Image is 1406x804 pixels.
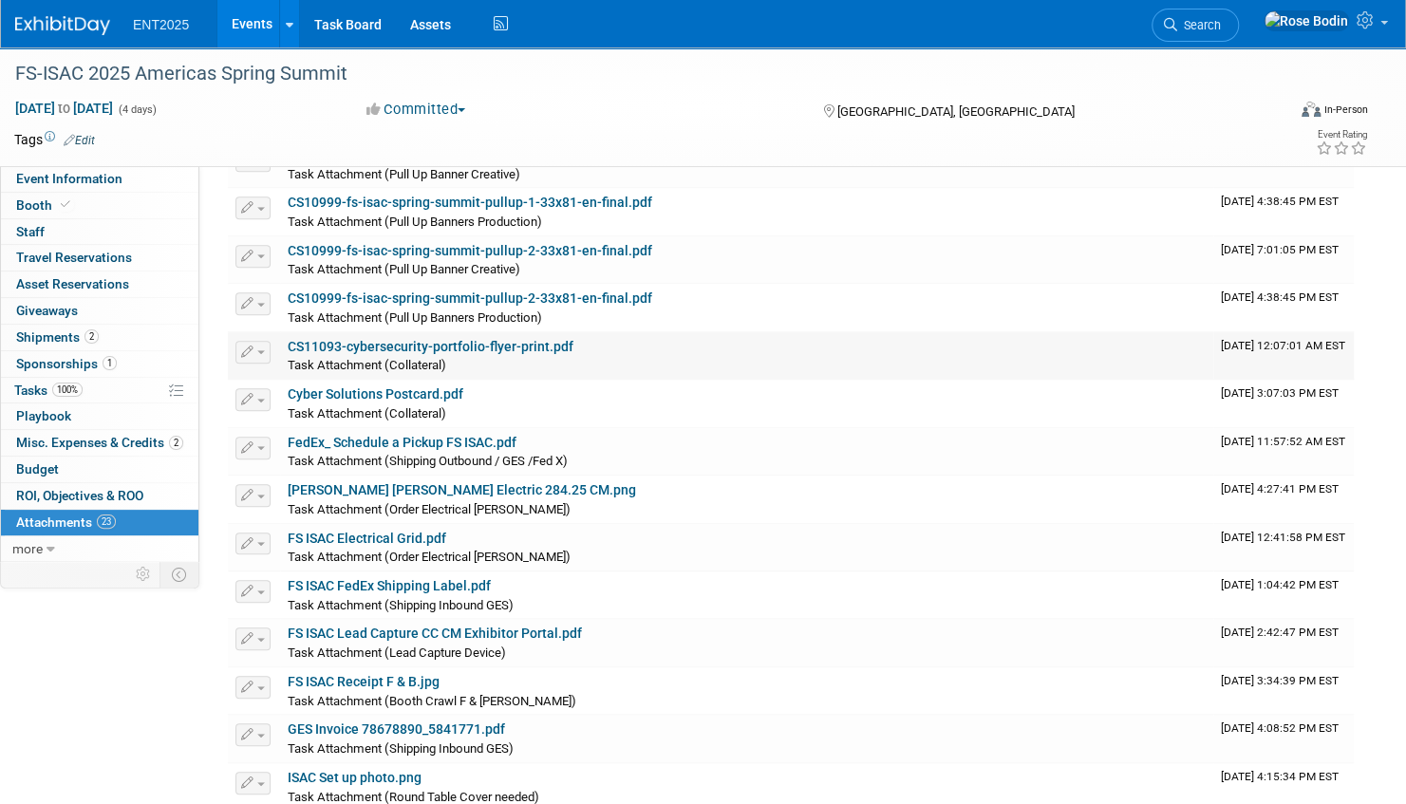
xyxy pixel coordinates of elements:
[1213,667,1354,715] td: Upload Timestamp
[1213,619,1354,666] td: Upload Timestamp
[288,531,446,546] a: FS ISAC Electrical Grid.pdf
[1264,10,1349,31] img: Rose Bodin
[1,219,198,245] a: Staff
[288,262,520,276] span: Task Attachment (Pull Up Banner Creative)
[1152,9,1239,42] a: Search
[133,17,189,32] span: ENT2025
[836,104,1074,119] span: [GEOGRAPHIC_DATA], [GEOGRAPHIC_DATA]
[1221,531,1345,544] span: Upload Timestamp
[288,694,576,708] span: Task Attachment (Booth Crawl F & [PERSON_NAME])
[288,721,505,737] a: GES Invoice 78678890_5841771.pdf
[1213,476,1354,523] td: Upload Timestamp
[1,378,198,403] a: Tasks100%
[1,351,198,377] a: Sponsorships1
[1213,380,1354,427] td: Upload Timestamp
[288,454,568,468] span: Task Attachment (Shipping Outbound / GES /Fed X)
[1166,99,1368,127] div: Event Format
[61,199,70,210] i: Booth reservation complete
[103,356,117,370] span: 1
[288,790,539,804] span: Task Attachment (Round Table Cover needed)
[84,329,99,344] span: 2
[16,276,129,291] span: Asset Reservations
[127,562,160,587] td: Personalize Event Tab Strip
[16,224,45,239] span: Staff
[288,243,652,258] a: CS10999-fs-isac-spring-summit-pullup-2-33x81-en-final.pdf
[1,536,198,562] a: more
[14,130,95,149] td: Tags
[1221,482,1339,495] span: Upload Timestamp
[16,435,183,450] span: Misc. Expenses & Credits
[1,193,198,218] a: Booth
[288,598,514,612] span: Task Attachment (Shipping Inbound GES)
[288,502,571,516] span: Task Attachment (Order Electrical [PERSON_NAME])
[1213,715,1354,762] td: Upload Timestamp
[1213,571,1354,619] td: Upload Timestamp
[1221,195,1339,208] span: Upload Timestamp
[16,408,71,423] span: Playbook
[1221,626,1339,639] span: Upload Timestamp
[1316,130,1367,140] div: Event Rating
[360,100,473,120] button: Committed
[288,626,582,641] a: FS ISAC Lead Capture CC CM Exhibitor Portal.pdf
[1221,721,1339,735] span: Upload Timestamp
[169,436,183,450] span: 2
[1,403,198,429] a: Playbook
[1221,770,1339,783] span: Upload Timestamp
[16,488,143,503] span: ROI, Objectives & ROO
[288,339,573,354] a: CS11093-cybersecurity-portfolio-flyer-print.pdf
[1221,435,1345,448] span: Upload Timestamp
[1,457,198,482] a: Budget
[1221,339,1345,352] span: Upload Timestamp
[1213,284,1354,331] td: Upload Timestamp
[288,358,446,372] span: Task Attachment (Collateral)
[288,482,636,497] a: [PERSON_NAME] [PERSON_NAME] Electric 284.25 CM.png
[16,171,122,186] span: Event Information
[1302,102,1321,117] img: Format-Inperson.png
[55,101,73,116] span: to
[1221,290,1339,304] span: Upload Timestamp
[12,541,43,556] span: more
[16,329,99,345] span: Shipments
[288,674,440,689] a: FS ISAC Receipt F & B.jpg
[1,325,198,350] a: Shipments2
[16,197,74,213] span: Booth
[52,383,83,397] span: 100%
[1213,524,1354,571] td: Upload Timestamp
[64,134,95,147] a: Edit
[9,57,1253,91] div: FS-ISAC 2025 Americas Spring Summit
[16,514,116,530] span: Attachments
[117,103,157,116] span: (4 days)
[97,514,116,529] span: 23
[16,303,78,318] span: Giveaways
[15,16,110,35] img: ExhibitDay
[16,250,132,265] span: Travel Reservations
[1221,674,1339,687] span: Upload Timestamp
[1177,18,1221,32] span: Search
[288,195,652,210] a: CS10999-fs-isac-spring-summit-pullup-1-33x81-en-final.pdf
[288,435,516,450] a: FedEx_ Schedule a Pickup FS ISAC.pdf
[1213,236,1354,284] td: Upload Timestamp
[1213,188,1354,235] td: Upload Timestamp
[1,245,198,271] a: Travel Reservations
[1,510,198,535] a: Attachments23
[1221,386,1339,400] span: Upload Timestamp
[288,578,491,593] a: FS ISAC FedEx Shipping Label.pdf
[288,770,422,785] a: ISAC Set up photo.png
[288,290,652,306] a: CS10999-fs-isac-spring-summit-pullup-2-33x81-en-final.pdf
[1,483,198,509] a: ROI, Objectives & ROO
[1221,243,1339,256] span: Upload Timestamp
[16,356,117,371] span: Sponsorships
[1213,428,1354,476] td: Upload Timestamp
[288,550,571,564] span: Task Attachment (Order Electrical [PERSON_NAME])
[1,298,198,324] a: Giveaways
[288,406,446,421] span: Task Attachment (Collateral)
[288,741,514,756] span: Task Attachment (Shipping Inbound GES)
[16,461,59,477] span: Budget
[1,430,198,456] a: Misc. Expenses & Credits2
[14,100,114,117] span: [DATE] [DATE]
[160,562,199,587] td: Toggle Event Tabs
[288,310,542,325] span: Task Attachment (Pull Up Banners Production)
[1,271,198,297] a: Asset Reservations
[1,166,198,192] a: Event Information
[288,386,463,402] a: Cyber Solutions Postcard.pdf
